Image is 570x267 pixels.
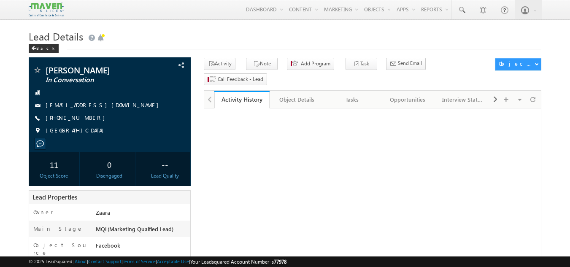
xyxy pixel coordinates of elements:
div: Activity History [221,95,263,103]
button: Task [346,58,377,70]
div: Lead Quality [141,172,188,180]
span: Your Leadsquared Account Number is [190,259,286,265]
span: 77978 [274,259,286,265]
label: Object Source [33,241,88,256]
div: Tasks [332,94,373,105]
a: Contact Support [88,259,122,264]
a: About [75,259,87,264]
div: Facebook [94,241,191,253]
div: Object Score [31,172,78,180]
div: MQL(Marketing Quaified Lead) [94,225,191,237]
button: Send Email [386,58,426,70]
span: Lead Properties [32,193,77,201]
div: -- [141,156,188,172]
button: Add Program [287,58,334,70]
a: Terms of Service [123,259,156,264]
button: Object Actions [495,58,541,70]
span: [GEOGRAPHIC_DATA] [46,127,108,135]
div: Object Actions [499,60,535,67]
a: Back [29,44,63,51]
button: Activity [204,58,235,70]
div: Disengaged [86,172,133,180]
a: Activity History [214,91,270,108]
a: [EMAIL_ADDRESS][DOMAIN_NAME] [46,101,163,108]
a: Acceptable Use [157,259,189,264]
span: Add Program [301,60,330,67]
img: Custom Logo [29,2,64,17]
label: Main Stage [33,225,83,232]
div: Opportunities [387,94,428,105]
span: Zaara [96,209,110,216]
button: Call Feedback - Lead [204,73,267,86]
span: Lead Details [29,30,83,43]
span: Send Email [398,59,422,67]
a: Tasks [325,91,380,108]
span: [PHONE_NUMBER] [46,114,109,122]
span: © 2025 LeadSquared | | | | | [29,258,286,266]
label: Owner [33,208,53,216]
div: 0 [86,156,133,172]
span: Call Feedback - Lead [218,76,263,83]
a: Opportunities [380,91,435,108]
div: Object Details [276,94,317,105]
a: Interview Status [435,91,491,108]
div: Back [29,44,59,53]
span: [PERSON_NAME] [46,66,146,74]
span: In Conversation [46,76,146,84]
a: Object Details [270,91,325,108]
button: Note [246,58,278,70]
div: 11 [31,156,78,172]
div: Interview Status [442,94,483,105]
